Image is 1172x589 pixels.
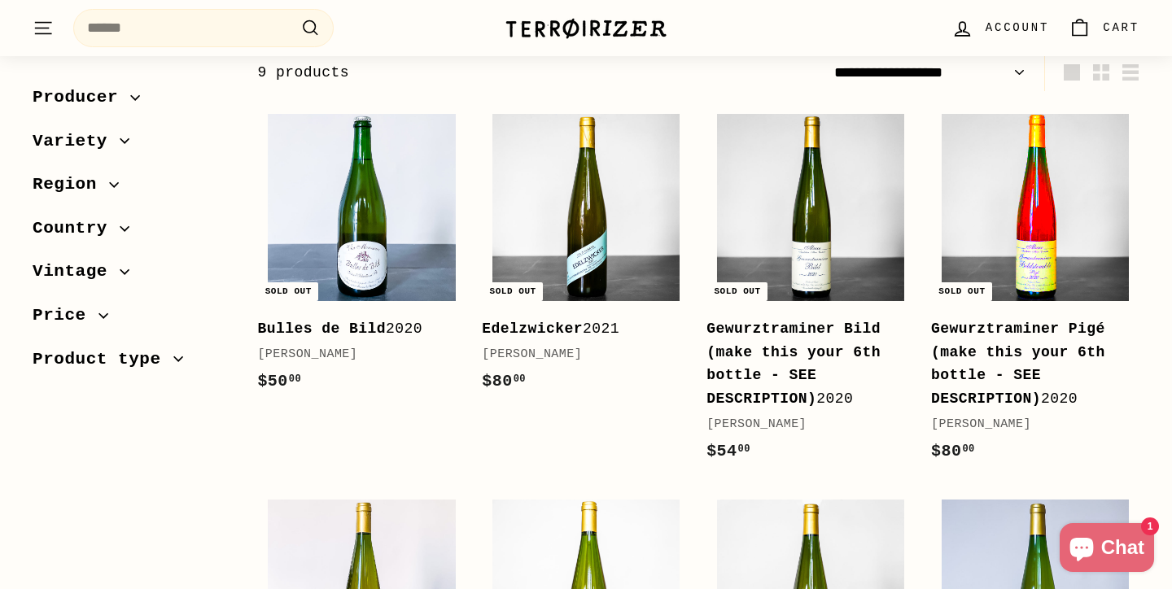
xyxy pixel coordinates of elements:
[931,103,1139,481] a: Sold out Gewurztraminer Pigé (make this your 6th bottle - SEE DESCRIPTION)2020[PERSON_NAME]
[1103,19,1139,37] span: Cart
[931,317,1123,411] div: 2020
[986,19,1049,37] span: Account
[706,321,881,407] b: Gewurztraminer Bild (make this your 6th bottle - SEE DESCRIPTION)
[514,373,526,385] sup: 00
[33,84,130,111] span: Producer
[738,443,750,455] sup: 00
[1059,4,1149,52] a: Cart
[942,4,1059,52] a: Account
[33,298,231,342] button: Price
[482,372,526,390] span: $80
[33,80,231,124] button: Producer
[482,103,690,411] a: Sold out Edelzwicker2021[PERSON_NAME]
[33,342,231,386] button: Product type
[706,103,915,481] a: Sold out Gewurztraminer Bild (make this your 6th bottle - SEE DESCRIPTION)2020[PERSON_NAME]
[1055,523,1159,576] inbox-online-store-chat: Shopify online store chat
[33,211,231,255] button: Country
[706,415,899,434] div: [PERSON_NAME]
[33,167,231,211] button: Region
[257,317,449,341] div: 2020
[483,282,543,301] div: Sold out
[482,317,674,341] div: 2021
[33,346,173,373] span: Product type
[932,282,991,301] div: Sold out
[33,302,98,329] span: Price
[259,282,318,301] div: Sold out
[33,124,231,168] button: Variety
[289,373,301,385] sup: 00
[931,415,1123,434] div: [PERSON_NAME]
[33,254,231,298] button: Vintage
[706,442,750,460] span: $54
[33,215,120,242] span: Country
[257,372,301,390] span: $50
[33,171,109,199] span: Region
[931,321,1105,407] b: Gewurztraminer Pigé (make this your 6th bottle - SEE DESCRIPTION)
[482,321,583,337] b: Edelzwicker
[33,128,120,155] span: Variety
[707,282,767,301] div: Sold out
[482,345,674,364] div: [PERSON_NAME]
[931,442,975,460] span: $80
[962,443,974,455] sup: 00
[257,321,386,337] b: Bulles de Bild
[257,345,449,364] div: [PERSON_NAME]
[706,317,899,411] div: 2020
[257,103,466,411] a: Sold out Bulles de Bild2020[PERSON_NAME]
[33,258,120,286] span: Vintage
[257,61,698,85] div: 9 products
